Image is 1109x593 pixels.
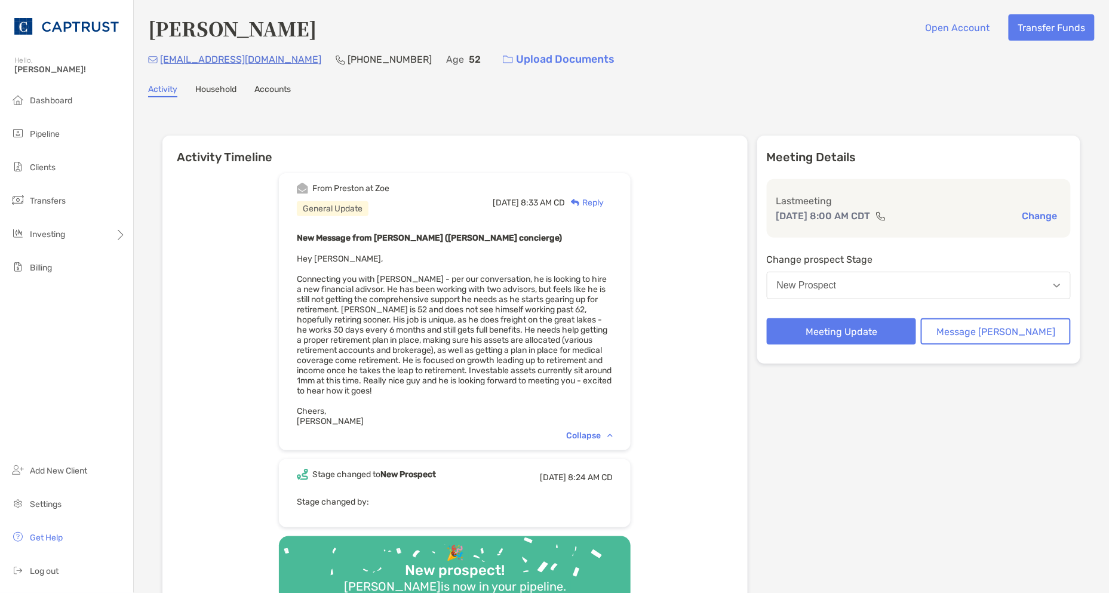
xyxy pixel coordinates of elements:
[571,199,580,207] img: Reply icon
[11,496,25,511] img: settings icon
[469,52,481,67] p: 52
[916,14,999,41] button: Open Account
[297,183,308,194] img: Event icon
[160,52,321,67] p: [EMAIL_ADDRESS][DOMAIN_NAME]
[565,196,604,209] div: Reply
[14,5,119,48] img: CAPTRUST Logo
[30,96,72,106] span: Dashboard
[568,472,613,483] span: 8:24 AM CD
[254,84,291,97] a: Accounts
[921,318,1071,345] button: Message [PERSON_NAME]
[767,252,1071,267] p: Change prospect Stage
[162,136,748,164] h6: Activity Timeline
[441,545,469,562] div: 🎉
[521,198,565,208] span: 8:33 AM CD
[30,466,87,476] span: Add New Client
[30,499,62,509] span: Settings
[1019,210,1061,222] button: Change
[297,254,612,426] span: Hey [PERSON_NAME], Connecting you with [PERSON_NAME] - per our conversation, he is looking to hir...
[540,472,566,483] span: [DATE]
[776,193,1061,208] p: Last meeting
[607,434,613,437] img: Chevron icon
[30,162,56,173] span: Clients
[336,55,345,64] img: Phone Icon
[297,494,613,509] p: Stage changed by:
[776,208,871,223] p: [DATE] 8:00 AM CDT
[11,260,25,274] img: billing icon
[11,193,25,207] img: transfers icon
[11,563,25,577] img: logout icon
[297,201,368,216] div: General Update
[195,84,236,97] a: Household
[297,233,562,243] b: New Message from [PERSON_NAME] ([PERSON_NAME] concierge)
[30,263,52,273] span: Billing
[148,56,158,63] img: Email Icon
[11,126,25,140] img: pipeline icon
[777,280,837,291] div: New Prospect
[11,93,25,107] img: dashboard icon
[446,52,464,67] p: Age
[348,52,432,67] p: [PHONE_NUMBER]
[297,469,308,480] img: Event icon
[1053,284,1061,288] img: Open dropdown arrow
[312,183,389,193] div: From Preston at Zoe
[11,159,25,174] img: clients icon
[400,562,509,579] div: New prospect!
[875,211,886,221] img: communication type
[767,318,917,345] button: Meeting Update
[30,129,60,139] span: Pipeline
[767,150,1071,165] p: Meeting Details
[11,463,25,477] img: add_new_client icon
[493,198,519,208] span: [DATE]
[14,64,126,75] span: [PERSON_NAME]!
[11,226,25,241] img: investing icon
[312,469,436,480] div: Stage changed to
[380,469,436,480] b: New Prospect
[503,56,513,64] img: button icon
[148,84,177,97] a: Activity
[30,229,65,239] span: Investing
[148,14,317,42] h4: [PERSON_NAME]
[566,431,613,441] div: Collapse
[30,533,63,543] span: Get Help
[279,536,631,592] img: Confetti
[30,196,66,206] span: Transfers
[30,566,59,576] span: Log out
[767,272,1071,299] button: New Prospect
[1009,14,1095,41] button: Transfer Funds
[495,47,622,72] a: Upload Documents
[11,530,25,544] img: get-help icon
